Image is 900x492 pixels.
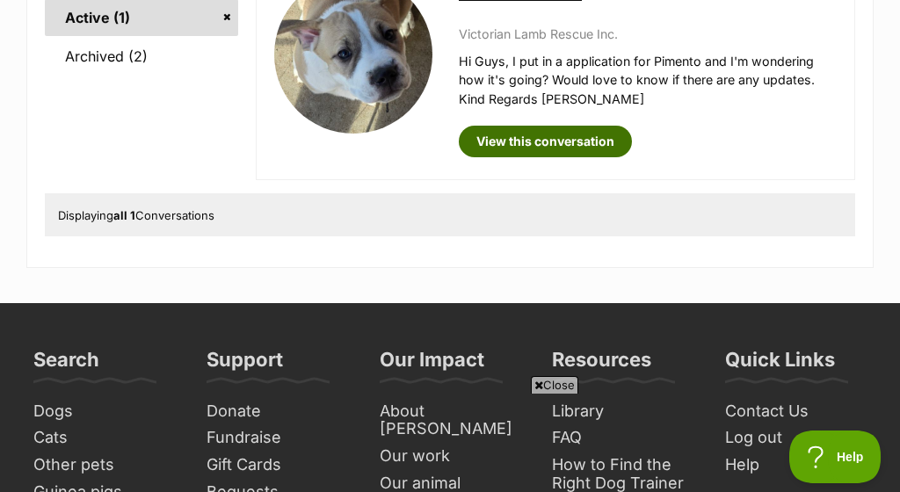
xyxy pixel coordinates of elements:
[459,52,837,108] p: Hi Guys, I put in a application for Pimento and I'm wondering how it's going? Would love to know ...
[58,208,214,222] span: Displaying Conversations
[725,347,835,382] h3: Quick Links
[552,347,651,382] h3: Resources
[459,25,837,43] p: Victorian Lamb Rescue Inc.
[718,424,874,452] a: Log out
[380,347,484,382] h3: Our Impact
[789,430,882,483] iframe: Help Scout Beacon - Open
[113,208,135,222] strong: all 1
[531,376,578,394] span: Close
[450,482,451,483] iframe: Advertisement
[459,126,632,157] a: View this conversation
[26,452,182,479] a: Other pets
[33,347,99,382] h3: Search
[207,347,283,382] h3: Support
[45,38,238,75] a: Archived (2)
[26,398,182,425] a: Dogs
[26,424,182,452] a: Cats
[718,398,874,425] a: Contact Us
